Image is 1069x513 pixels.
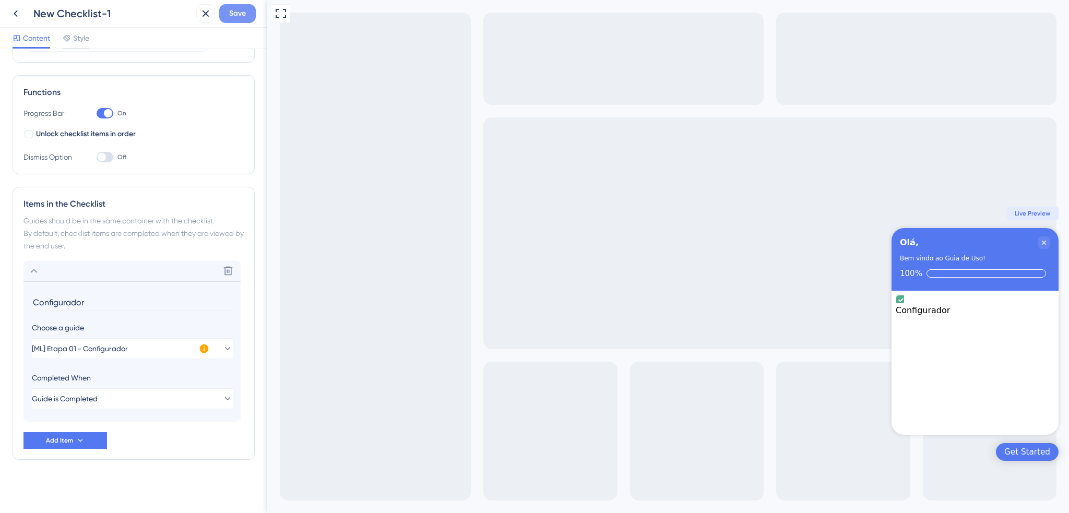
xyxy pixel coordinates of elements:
[23,432,107,449] button: Add Item
[633,253,718,264] div: Bem vindo ao Guia de Uso!
[32,392,98,405] span: Guide is Completed
[219,4,256,23] button: Save
[23,107,76,120] div: Progress Bar
[117,153,126,161] span: Off
[32,338,233,359] button: [ML] Etapa 01 - Configurador
[32,388,233,409] button: Guide is Completed
[32,372,233,384] div: Completed When
[46,436,73,445] span: Add Item
[32,321,232,334] div: Choose a guide
[32,294,234,311] input: Header
[633,269,655,278] div: 100%
[729,443,791,461] div: Open Get Started checklist
[23,198,244,210] div: Items in the Checklist
[73,32,89,44] span: Style
[624,291,791,436] div: Checklist items
[737,447,783,457] div: Get Started
[633,236,651,249] div: Olá,
[633,269,783,278] div: Checklist progress: 100%
[628,305,787,315] div: Configurador
[628,295,787,315] div: Configurador is complete.
[23,214,244,252] div: Guides should be in the same container with the checklist. By default, checklist items are comple...
[117,109,126,117] span: On
[32,342,128,355] span: [ML] Etapa 01 - Configurador
[33,6,192,21] div: New Checklist-1
[23,151,76,163] div: Dismiss Option
[624,228,791,435] div: Checklist Container
[23,86,244,99] div: Functions
[229,7,246,20] span: Save
[770,236,783,249] div: Close Checklist
[747,209,783,218] span: Live Preview
[23,32,50,44] span: Content
[36,128,136,140] span: Unlock checklist items in order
